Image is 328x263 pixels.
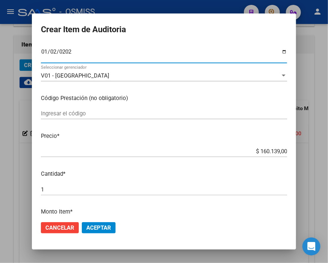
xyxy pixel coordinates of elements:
span: Cancelar [45,224,74,231]
p: Código Prestación (no obligatorio) [41,94,287,103]
button: Aceptar [82,222,116,233]
button: Cancelar [41,222,79,233]
div: Open Intercom Messenger [302,238,320,256]
p: Monto Item [41,208,287,216]
p: Cantidad [41,170,287,178]
span: V01 - [GEOGRAPHIC_DATA] [41,72,109,79]
span: Aceptar [86,224,111,231]
h2: Crear Item de Auditoria [41,22,287,37]
p: Precio [41,132,287,140]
